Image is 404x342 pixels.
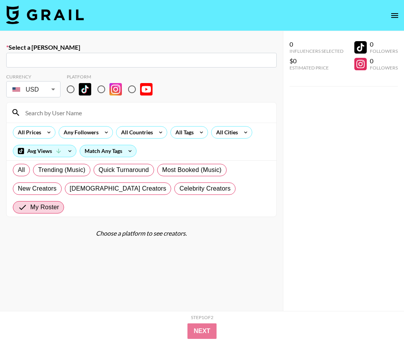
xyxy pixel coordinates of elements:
div: Followers [370,65,398,71]
div: All Countries [116,127,154,138]
div: All Tags [171,127,195,138]
input: Search by User Name [21,106,272,119]
span: New Creators [18,184,57,193]
img: YouTube [140,83,153,95]
img: TikTok [79,83,91,95]
div: Currency [6,74,61,80]
div: Choose a platform to see creators. [6,229,277,237]
button: open drawer [387,8,402,23]
span: Trending (Music) [38,165,85,175]
div: Platform [67,74,159,80]
div: Match Any Tags [80,145,136,157]
span: Quick Turnaround [99,165,149,175]
div: 0 [370,57,398,65]
div: 0 [370,40,398,48]
div: USD [8,83,59,96]
div: All Prices [13,127,43,138]
img: Instagram [109,83,122,95]
div: Followers [370,48,398,54]
span: Most Booked (Music) [162,165,222,175]
span: [DEMOGRAPHIC_DATA] Creators [70,184,166,193]
button: Next [187,323,217,339]
div: Estimated Price [290,65,343,71]
span: My Roster [30,203,59,212]
div: Influencers Selected [290,48,343,54]
label: Select a [PERSON_NAME] [6,43,277,51]
div: All Cities [212,127,239,138]
div: 0 [290,40,343,48]
img: Grail Talent [6,5,84,24]
span: All [18,165,25,175]
div: $0 [290,57,343,65]
div: Step 1 of 2 [191,314,213,320]
span: Celebrity Creators [179,184,231,193]
div: Any Followers [59,127,100,138]
div: Avg Views [13,145,76,157]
